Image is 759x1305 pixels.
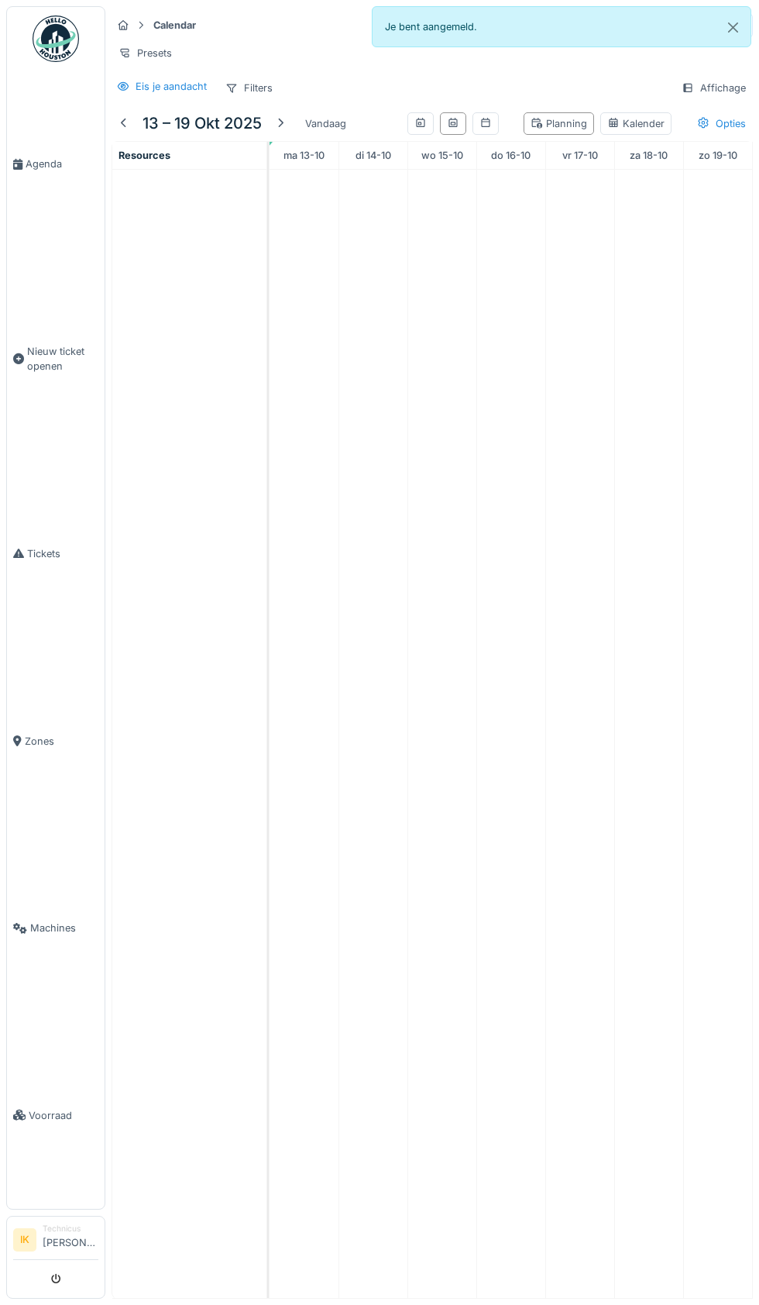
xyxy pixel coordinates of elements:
a: 17 oktober 2025 [558,145,602,166]
a: IK Technicus[PERSON_NAME] [13,1223,98,1260]
div: Opties [690,112,753,135]
span: Tickets [27,546,98,561]
a: Agenda [7,71,105,258]
a: Zones [7,647,105,835]
div: Affichage [675,77,753,99]
a: 19 oktober 2025 [695,145,741,166]
a: 15 oktober 2025 [417,145,467,166]
span: Zones [25,734,98,749]
div: Vandaag [299,113,352,134]
span: Voorraad [29,1108,98,1123]
a: Tickets [7,460,105,648]
span: Resources [118,150,170,161]
a: 18 oktober 2025 [626,145,671,166]
div: Eis je aandacht [136,79,207,94]
div: Filters [218,77,280,99]
a: Machines [7,835,105,1022]
a: Voorraad [7,1022,105,1210]
img: Badge_color-CXgf-gQk.svg [33,15,79,62]
span: Machines [30,921,98,935]
span: Nieuw ticket openen [27,344,98,374]
div: Technicus [43,1223,98,1234]
strong: Calendar [147,18,202,33]
span: Agenda [26,157,98,171]
li: IK [13,1228,36,1252]
div: Presets [112,42,179,64]
a: 14 oktober 2025 [352,145,395,166]
a: Nieuw ticket openen [7,258,105,460]
li: [PERSON_NAME] [43,1223,98,1256]
button: Close [716,7,750,48]
div: Planning [531,116,587,131]
a: 13 oktober 2025 [280,145,328,166]
div: Je bent aangemeld. [372,6,751,47]
div: Kalender [607,116,665,131]
h5: 13 – 19 okt 2025 [143,114,262,133]
a: 16 oktober 2025 [487,145,534,166]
